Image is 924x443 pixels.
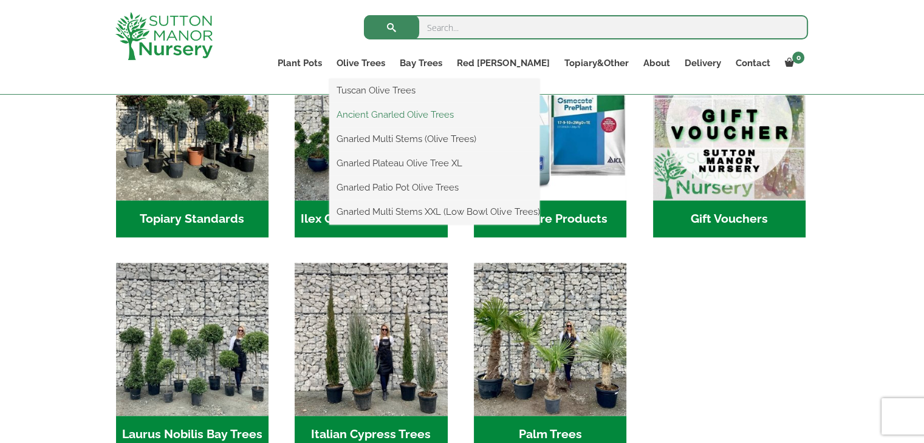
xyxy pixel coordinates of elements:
a: Contact [728,55,777,72]
a: Gnarled Plateau Olive Tree XL [329,154,539,172]
a: Delivery [677,55,728,72]
a: About [635,55,677,72]
img: Home - 8A9CB1CE 8400 44EF 8A07 A93B8012FD3E [474,263,626,415]
a: Bay Trees [392,55,450,72]
a: Gnarled Multi Stems (Olive Trees) [329,130,539,148]
span: 0 [792,52,804,64]
a: Gnarled Patio Pot Olive Trees [329,178,539,197]
img: Home - food and soil [474,48,626,200]
a: 0 [777,55,808,72]
a: Plant Pots [270,55,329,72]
img: Home - MAIN [653,48,806,200]
img: Home - IMG 5223 [116,48,269,200]
a: Gnarled Multi Stems XXL (Low Bowl Olive Trees) [329,203,539,221]
img: Home - IMG 5949 [295,263,447,415]
a: Ancient Gnarled Olive Trees [329,106,539,124]
img: logo [115,12,213,60]
a: Visit product category Ilex Crenata Cloud Trees [295,48,447,238]
h2: Ilex Crenata Cloud Trees [295,200,447,238]
h2: Gift Vouchers [653,200,806,238]
h2: Topiary Standards [116,200,269,238]
a: Visit product category Topiary Standards [116,48,269,238]
a: Olive Trees [329,55,392,72]
a: Red [PERSON_NAME] [450,55,556,72]
a: Visit product category Gift Vouchers [653,48,806,238]
a: Tuscan Olive Trees [329,81,539,100]
img: Home - 9CE163CB 973F 4905 8AD5 A9A890F87D43 [295,48,447,200]
h2: Plant Care Products [474,200,626,238]
a: Topiary&Other [556,55,635,72]
img: Home - IMG 5945 [116,263,269,415]
input: Search... [364,15,808,39]
a: Visit product category Plant Care Products [474,48,626,238]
